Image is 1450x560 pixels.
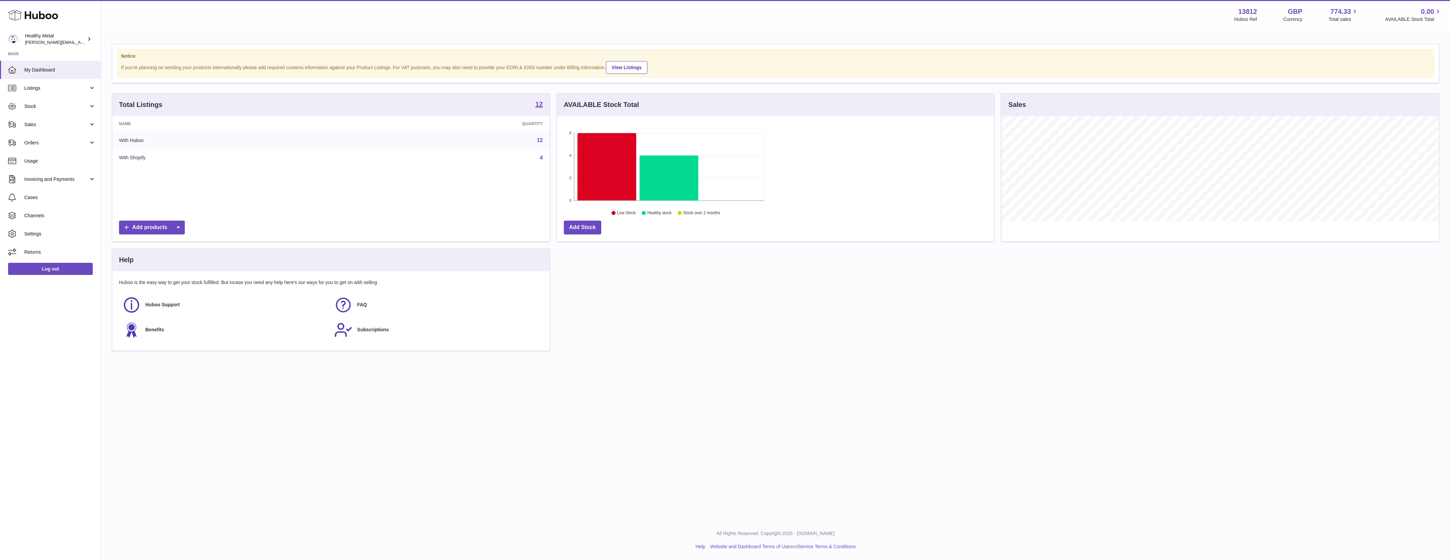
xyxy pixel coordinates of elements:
span: My Dashboard [24,67,96,73]
a: 0.00 AVAILABLE Stock Total [1385,7,1442,23]
span: Huboo Support [145,302,180,308]
a: 12 [535,101,543,109]
a: Huboo Support [122,296,327,314]
span: FAQ [357,302,367,308]
a: Website and Dashboard Terms of Use [710,544,790,549]
span: 774.33 [1330,7,1351,16]
span: Orders [24,140,89,146]
span: Returns [24,249,96,255]
th: Name [112,116,348,132]
a: 4 [540,155,543,161]
span: [PERSON_NAME][EMAIL_ADDRESS][DOMAIN_NAME] [25,39,135,45]
a: View Listings [606,61,647,74]
span: Listings [24,85,89,91]
h3: Total Listings [119,100,163,109]
text: Low Stock [617,211,636,216]
span: Sales [24,121,89,128]
span: Usage [24,158,96,164]
text: Stock over 2 months [683,211,720,216]
span: Channels [24,213,96,219]
strong: GBP [1288,7,1302,16]
a: Log out [8,263,93,275]
li: and [708,543,855,550]
div: If you're planning on sending your products internationally please add required customs informati... [121,60,1430,74]
div: Huboo Ref [1235,16,1257,23]
a: Add Stock [564,221,601,234]
strong: Notice [121,53,1430,59]
td: With Shopify [112,149,348,167]
img: jose@healthy-metal.com [8,34,18,44]
a: FAQ [334,296,539,314]
span: Invoicing and Payments [24,176,89,183]
span: Subscriptions [357,327,388,333]
p: All Rights Reserved. Copyright 2025 - [DOMAIN_NAME] [107,530,1445,537]
span: Total sales [1329,16,1359,23]
span: Stock [24,103,89,110]
h3: Help [119,255,134,264]
text: 6 [569,131,571,135]
a: 12 [537,137,543,143]
span: Cases [24,194,96,201]
span: Settings [24,231,96,237]
text: Healthy stock [647,211,672,216]
a: Help [696,544,705,549]
span: 0.00 [1421,7,1434,16]
text: 2 [569,176,571,180]
div: Healthy Metal [25,33,86,46]
a: Add products [119,221,185,234]
span: Benefits [145,327,164,333]
td: With Huboo [112,132,348,149]
span: AVAILABLE Stock Total [1385,16,1442,23]
div: Currency [1283,16,1303,23]
a: Service Terms & Conditions [798,544,856,549]
h3: Sales [1008,100,1026,109]
a: 774.33 Total sales [1329,7,1359,23]
strong: 12 [535,101,543,108]
text: 4 [569,153,571,158]
p: Huboo is the easy way to get your stock fulfilled. But incase you need any help here's our ways f... [119,279,543,286]
text: 0 [569,198,571,202]
a: Benefits [122,321,327,339]
strong: 13812 [1238,7,1257,16]
th: Quantity [348,116,549,132]
a: Subscriptions [334,321,539,339]
h3: AVAILABLE Stock Total [564,100,639,109]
